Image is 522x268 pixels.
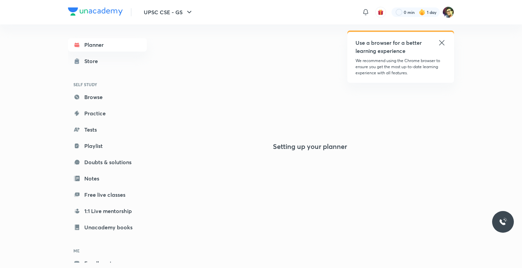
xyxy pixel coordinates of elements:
a: 1:1 Live mentorship [68,204,147,218]
button: avatar [375,7,386,18]
a: Practice [68,107,147,120]
a: Doubts & solutions [68,155,147,169]
img: Mukesh Kumar Shahi [442,6,454,18]
img: avatar [378,9,384,15]
h4: Setting up your planner [273,142,347,151]
a: Tests [68,123,147,136]
img: streak [419,9,425,16]
div: Store [84,57,102,65]
a: Store [68,54,147,68]
h5: Use a browser for a better learning experience [355,39,423,55]
a: Company Logo [68,7,123,17]
a: Browse [68,90,147,104]
button: UPSC CSE - GS [140,5,197,19]
a: Free live classes [68,188,147,202]
p: We recommend using the Chrome browser to ensure you get the most up-to-date learning experience w... [355,58,446,76]
h6: ME [68,245,147,256]
h6: SELF STUDY [68,79,147,90]
a: Playlist [68,139,147,153]
img: Company Logo [68,7,123,16]
a: Notes [68,172,147,185]
a: Unacademy books [68,221,147,234]
a: Planner [68,38,147,52]
img: ttu [499,218,507,226]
